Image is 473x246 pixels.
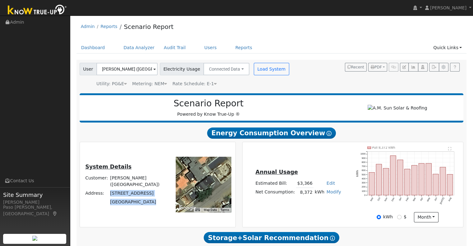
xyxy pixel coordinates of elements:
text:  [448,147,452,151]
button: Connected Data [203,63,249,75]
button: Multi-Series Graph [408,63,418,72]
button: Export Interval Data [429,63,439,72]
div: Powered by Know True-Up ® [83,98,335,118]
button: Load System [254,63,289,75]
a: Modify [327,189,341,194]
td: Customer: [84,174,109,189]
div: Metering: NEM [132,81,167,87]
td: kWh [313,188,325,197]
button: Recent [345,63,367,72]
text: Oct [377,197,381,201]
a: Edit [327,181,335,186]
img: Know True-Up [5,3,70,17]
rect: onclick="" [433,174,438,195]
span: Storage+Solar Recommendation [204,232,339,243]
span: [PERSON_NAME] [430,5,466,10]
text: 700 [362,165,365,168]
label: kWh [383,214,393,220]
text: Jan [398,197,402,202]
img: A.M. Sun Solar & Roofing [368,105,427,111]
text: 600 [362,169,365,172]
input: $ [397,215,401,219]
rect: onclick="" [412,165,417,195]
span: Site Summary [3,191,67,199]
img: Google [177,204,198,212]
a: Reports [231,42,257,53]
button: Settings [439,63,448,72]
text: Sep [369,197,374,202]
u: System Details [85,164,132,170]
a: Map [52,211,58,216]
td: [GEOGRAPHIC_DATA] [109,197,167,206]
rect: onclick="" [426,163,431,195]
rect: onclick="" [390,155,396,195]
text: Mar [412,197,417,202]
a: Reports [100,24,117,29]
button: Edit User [400,63,409,72]
text: 500 [362,173,365,176]
button: month [414,212,438,223]
button: Login As [418,63,428,72]
text: Jun [434,197,438,202]
a: Data Analyzer [119,42,159,53]
td: [PERSON_NAME] ([GEOGRAPHIC_DATA]) [109,174,167,189]
text: 800 [362,161,365,164]
label: $ [404,214,406,220]
rect: onclick="" [447,174,453,195]
text: 200 [362,185,365,188]
text: May [426,197,431,202]
input: Select a User [96,63,158,75]
a: Scenario Report [124,23,174,30]
a: Audit Trail [159,42,190,53]
a: Dashboard [77,42,110,53]
text: Nov [384,197,388,202]
span: Energy Consumption Overview [207,128,336,139]
button: PDF [368,63,387,72]
text: 900 [362,157,365,160]
text: 1000 [360,152,365,155]
button: Map Data [204,208,217,212]
td: Estimated Bill: [254,179,296,188]
text: 300 [362,181,365,184]
i: Show Help [330,236,335,241]
div: Paso [PERSON_NAME], [GEOGRAPHIC_DATA] [3,204,67,217]
rect: onclick="" [405,169,410,195]
div: [PERSON_NAME] [3,199,67,206]
a: Quick Links [429,42,466,53]
button: Keyboard shortcuts [195,208,200,212]
rect: onclick="" [440,167,446,195]
rect: onclick="" [383,168,389,195]
span: Electricity Usage [160,63,204,75]
text: Apr [420,197,424,202]
td: Net Consumption: [254,188,296,197]
text: 400 [362,177,365,180]
input: kWh [377,215,381,219]
text: 100 [362,190,365,193]
span: Alias: HE1 [172,81,217,86]
img: retrieve [32,236,37,241]
td: [STREET_ADDRESS] [109,189,167,197]
a: Help Link [450,63,460,72]
a: Admin [81,24,95,29]
text: 0 [364,194,365,197]
span: PDF [371,65,382,69]
a: Open this area in Google Maps (opens a new window) [177,204,198,212]
i: Show Help [327,131,332,136]
div: Utility: PG&E [96,81,127,87]
td: 8,372 [296,188,313,197]
td: Address: [84,189,109,197]
text: kWh [356,170,359,177]
a: Users [200,42,221,53]
text: Feb [405,197,409,202]
text: Aug [448,197,452,202]
text: Dec [391,197,395,202]
rect: onclick="" [369,172,374,195]
td: $3,366 [296,179,313,188]
span: User [80,63,97,75]
text: Pull 8,372 kWh [372,146,395,149]
h2: Scenario Report [86,98,331,109]
rect: onclick="" [376,164,382,195]
a: Terms (opens in new tab) [220,208,229,211]
rect: onclick="" [419,163,424,195]
rect: onclick="" [397,160,403,195]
